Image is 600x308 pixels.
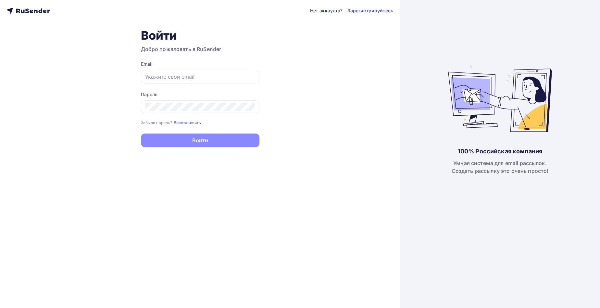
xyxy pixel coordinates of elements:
[141,28,259,43] h1: Войти
[141,61,259,67] div: Email
[458,148,542,155] div: 100% Российская компания
[452,159,549,175] div: Умная система для email рассылок. Создать рассылку это очень просто!
[141,120,172,125] small: Забыли пароль?
[141,91,259,98] div: Пароль
[145,73,255,81] input: Укажите свой email
[174,120,201,125] a: Восстановить
[141,134,259,147] button: Войти
[347,7,393,14] a: Зарегистрируйтесь
[310,7,343,14] div: Нет аккаунта?
[174,120,201,125] small: Восстановить
[141,45,259,53] h3: Добро пожаловать в RuSender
